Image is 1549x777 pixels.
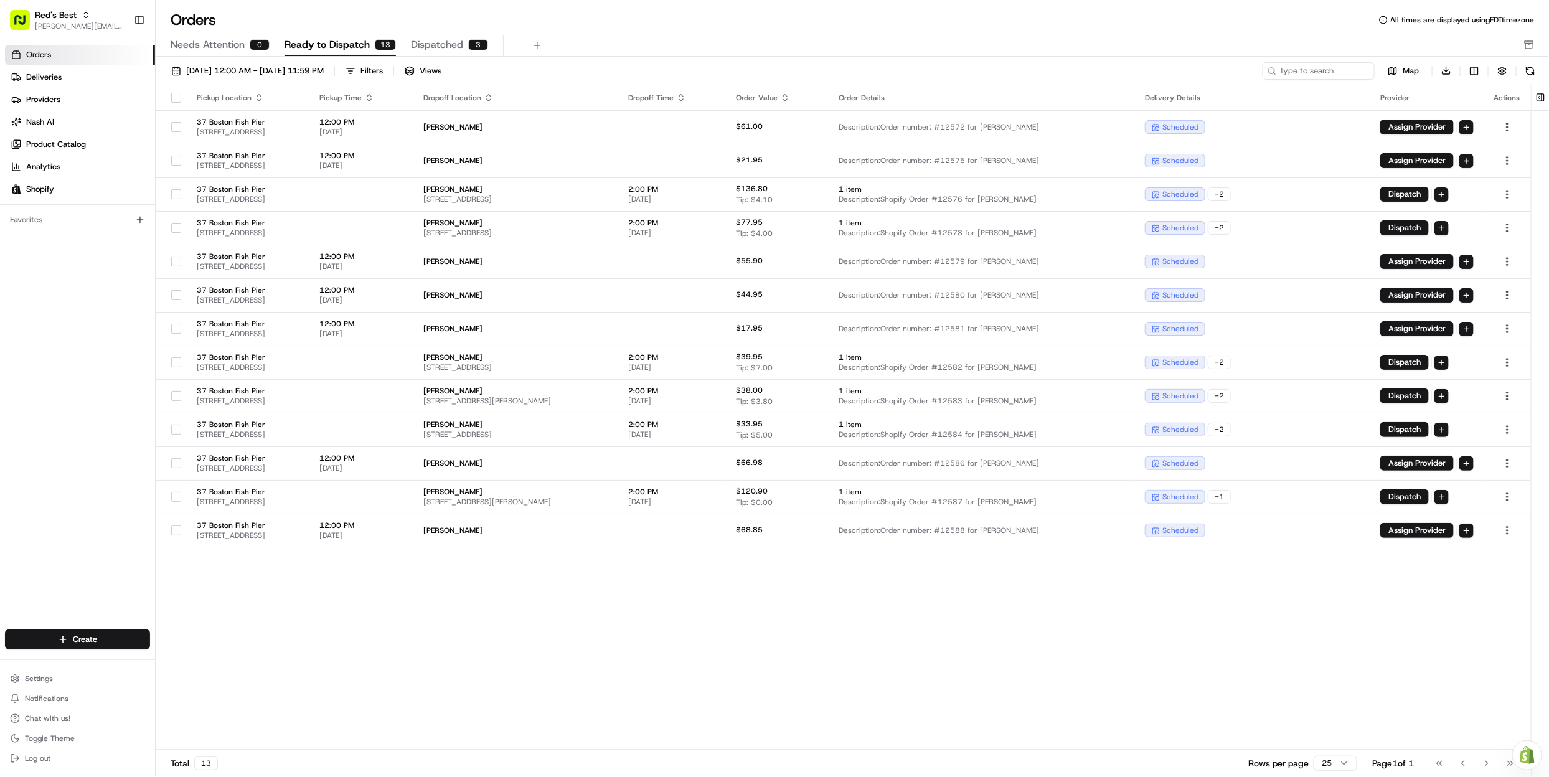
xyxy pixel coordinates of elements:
[25,694,68,704] span: Notifications
[423,458,608,468] span: [PERSON_NAME]
[1162,492,1198,502] span: scheduled
[423,396,608,406] span: [STREET_ADDRESS][PERSON_NAME]
[5,710,150,727] button: Chat with us!
[1380,388,1429,403] button: Dispatch
[628,194,717,204] span: [DATE]
[628,487,717,497] span: 2:00 PM
[110,227,136,237] span: [DATE]
[1372,757,1414,770] div: Page 1 of 1
[26,161,60,172] span: Analytics
[423,257,608,266] span: [PERSON_NAME]
[56,132,171,142] div: We're available if you need us!
[736,256,763,266] span: $55.90
[5,67,155,87] a: Deliveries
[736,385,763,395] span: $38.00
[736,93,819,103] div: Order Value
[166,62,329,80] button: [DATE] 12:00 AM - [DATE] 11:59 PM
[628,93,717,103] div: Dropoff Time
[197,396,299,406] span: [STREET_ADDRESS]
[1403,65,1419,77] span: Map
[285,37,370,52] span: Ready to Dispatch
[319,151,403,161] span: 12:00 PM
[319,93,403,103] div: Pickup Time
[1263,62,1375,80] input: Type to search
[1248,757,1309,770] p: Rows per page
[736,352,763,362] span: $39.95
[1162,391,1198,401] span: scheduled
[197,218,299,228] span: 37 Boston Fish Pier
[423,218,608,228] span: [PERSON_NAME]
[423,122,608,132] span: [PERSON_NAME]
[1380,220,1429,235] button: Dispatch
[319,295,403,305] span: [DATE]
[1380,321,1454,336] button: Assign Provider
[197,530,299,540] span: [STREET_ADDRESS]
[197,285,299,295] span: 37 Boston Fish Pier
[12,162,80,172] div: Past conversations
[628,396,717,406] span: [DATE]
[1208,423,1231,436] div: + 2
[319,252,403,261] span: 12:00 PM
[319,261,403,271] span: [DATE]
[839,257,1126,266] span: Description: Order number: #12579 for [PERSON_NAME]
[736,121,763,131] span: $61.00
[839,352,1126,362] span: 1 item
[423,324,608,334] span: [PERSON_NAME]
[319,530,403,540] span: [DATE]
[26,139,86,150] span: Product Catalog
[423,420,608,430] span: [PERSON_NAME]
[319,285,403,295] span: 12:00 PM
[319,329,403,339] span: [DATE]
[839,184,1126,194] span: 1 item
[39,194,133,204] span: Wisdom [PERSON_NAME]
[1162,525,1198,535] span: scheduled
[423,497,608,507] span: [STREET_ADDRESS][PERSON_NAME]
[197,497,299,507] span: [STREET_ADDRESS]
[839,362,1126,372] span: Description: Shopify Order #12582 for [PERSON_NAME]
[5,730,150,747] button: Toggle Theme
[839,497,1126,507] span: Description: Shopify Order #12587 for [PERSON_NAME]
[1162,156,1198,166] span: scheduled
[736,217,763,227] span: $77.95
[736,155,763,165] span: $21.95
[319,520,403,530] span: 12:00 PM
[32,81,205,94] input: Clear
[1208,187,1231,201] div: + 2
[212,123,227,138] button: Start new chat
[1162,425,1198,435] span: scheduled
[628,218,717,228] span: 2:00 PM
[628,430,717,440] span: [DATE]
[1145,93,1360,103] div: Delivery Details
[197,252,299,261] span: 37 Boston Fish Pier
[26,120,49,142] img: 8571987876998_91fb9ceb93ad5c398215_72.jpg
[1162,290,1198,300] span: scheduled
[1380,422,1429,437] button: Dispatch
[25,733,75,743] span: Toggle Theme
[1380,456,1454,471] button: Assign Provider
[736,363,773,373] span: Tip: $7.00
[1208,221,1231,235] div: + 2
[12,50,227,70] p: Welcome 👋
[197,352,299,362] span: 37 Boston Fish Pier
[1380,93,1474,103] div: Provider
[197,261,299,271] span: [STREET_ADDRESS]
[423,184,608,194] span: [PERSON_NAME]
[1380,64,1427,78] button: Map
[411,37,463,52] span: Dispatched
[5,670,150,687] button: Settings
[319,127,403,137] span: [DATE]
[197,487,299,497] span: 37 Boston Fish Pier
[423,290,608,300] span: [PERSON_NAME]
[7,274,100,296] a: 📗Knowledge Base
[1390,15,1534,25] span: All times are displayed using EDT timezone
[5,112,155,132] a: Nash AI
[736,184,768,194] span: $136.80
[839,290,1126,300] span: Description: Order number: #12580 for [PERSON_NAME]
[420,65,441,77] span: Views
[35,9,77,21] button: Red's Best
[5,210,150,230] div: Favorites
[839,324,1126,334] span: Description: Order number: #12581 for [PERSON_NAME]
[423,352,608,362] span: [PERSON_NAME]
[1162,324,1198,334] span: scheduled
[1162,122,1198,132] span: scheduled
